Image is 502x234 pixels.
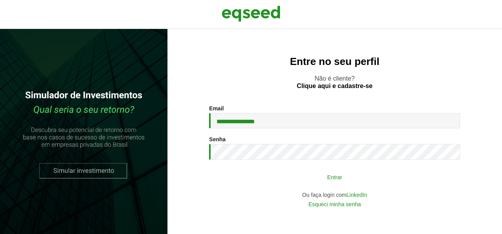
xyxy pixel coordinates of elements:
[183,75,486,90] p: Não é cliente?
[297,83,373,89] a: Clique aqui e cadastre-se
[233,169,437,184] button: Entrar
[209,137,226,142] label: Senha
[308,202,361,207] a: Esqueci minha senha
[346,192,367,198] a: LinkedIn
[209,192,460,198] div: Ou faça login com
[222,4,280,23] img: EqSeed Logo
[183,56,486,67] h2: Entre no seu perfil
[209,106,224,111] label: Email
